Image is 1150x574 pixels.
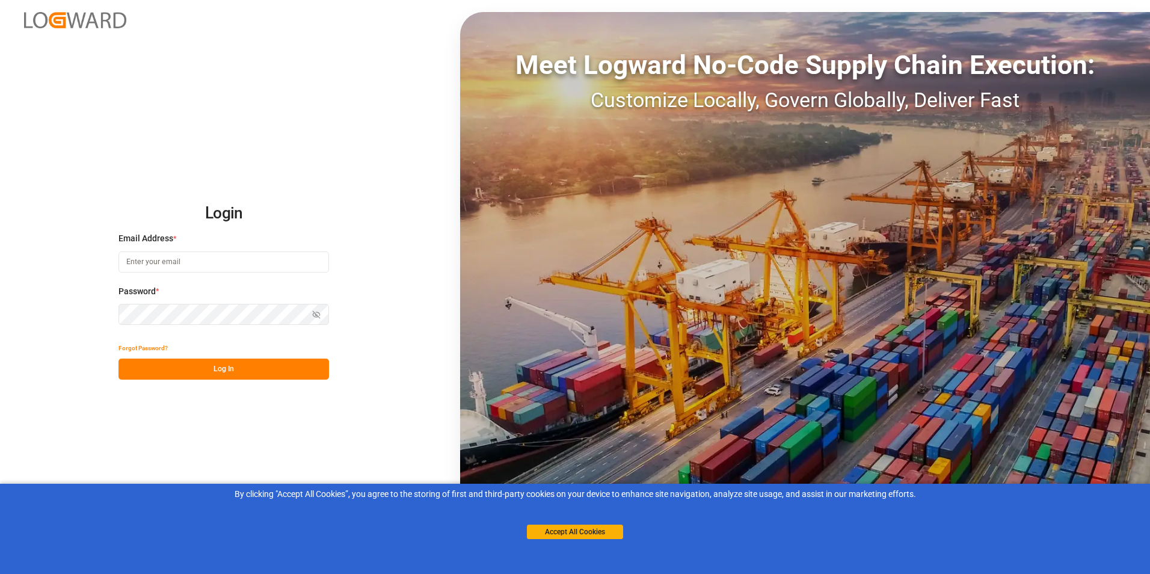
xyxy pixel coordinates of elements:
[118,194,329,233] h2: Login
[118,252,329,273] input: Enter your email
[118,285,156,298] span: Password
[460,85,1150,116] div: Customize Locally, Govern Globally, Deliver Fast
[118,338,168,359] button: Forgot Password?
[24,12,126,28] img: Logward_new_orange.png
[527,525,623,539] button: Accept All Cookies
[118,359,329,380] button: Log In
[8,488,1142,501] div: By clicking "Accept All Cookies”, you agree to the storing of first and third-party cookies on yo...
[460,45,1150,85] div: Meet Logward No-Code Supply Chain Execution:
[118,232,173,245] span: Email Address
